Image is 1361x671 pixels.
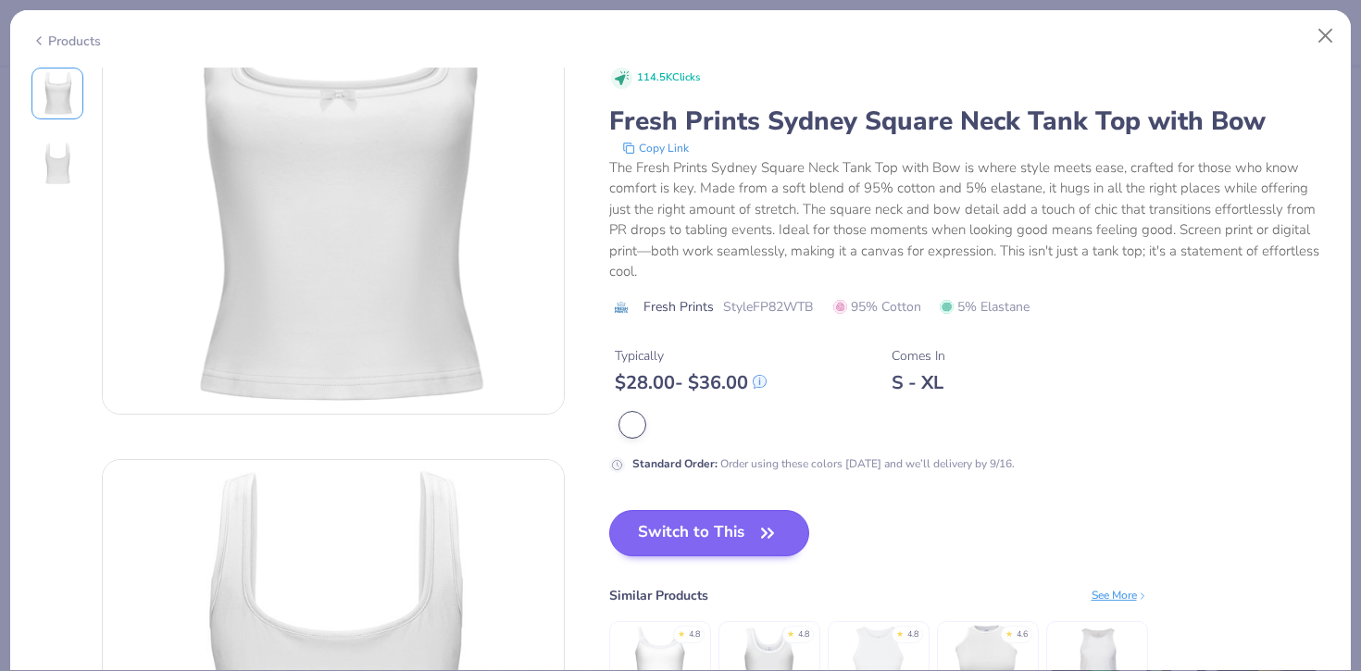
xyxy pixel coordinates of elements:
[609,510,810,556] button: Switch to This
[35,142,80,186] img: Back
[609,104,1330,139] div: Fresh Prints Sydney Square Neck Tank Top with Bow
[609,586,708,605] div: Similar Products
[643,297,714,317] span: Fresh Prints
[609,157,1330,282] div: The Fresh Prints Sydney Square Neck Tank Top with Bow is where style meets ease, crafted for thos...
[632,455,1015,472] div: Order using these colors [DATE] and we’ll delivery by 9/16.
[1092,587,1148,603] div: See More
[798,628,809,641] div: 4.8
[896,628,904,636] div: ★
[1308,19,1343,54] button: Close
[678,628,685,636] div: ★
[1005,628,1013,636] div: ★
[892,346,945,366] div: Comes In
[892,371,945,394] div: S - XL
[35,71,80,116] img: Front
[833,297,921,317] span: 95% Cotton
[907,628,918,641] div: 4.8
[615,346,767,366] div: Typically
[787,628,794,636] div: ★
[723,297,813,317] span: Style FP82WTB
[1017,628,1028,641] div: 4.6
[609,300,634,315] img: brand logo
[689,628,700,641] div: 4.8
[617,139,694,157] button: copy to clipboard
[615,371,767,394] div: $ 28.00 - $ 36.00
[637,70,700,86] span: 114.5K Clicks
[940,297,1030,317] span: 5% Elastane
[31,31,101,51] div: Products
[632,456,718,471] strong: Standard Order :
